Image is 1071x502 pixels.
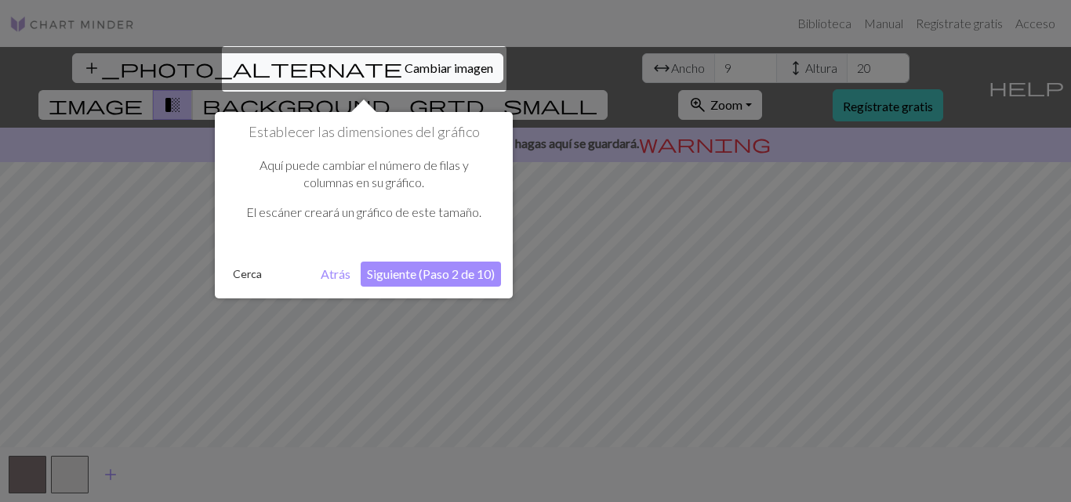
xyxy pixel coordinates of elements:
font: Cerca [233,267,262,280]
font: Aquí puede cambiar el número de filas y columnas en su gráfico. [260,157,469,190]
font: Atrás [321,266,350,281]
font: El escáner creará un gráfico de este tamaño. [246,204,481,219]
button: Cerca [227,262,268,286]
button: Siguiente (Paso 2 de 10) [361,262,501,287]
button: Atrás [314,262,357,287]
font: Establecer las dimensiones del gráfico [249,123,480,140]
div: Establecer las dimensiones del gráfico [215,112,513,298]
h1: Establecer las dimensiones del gráfico [227,124,501,141]
font: Siguiente (Paso 2 de 10) [367,266,495,281]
